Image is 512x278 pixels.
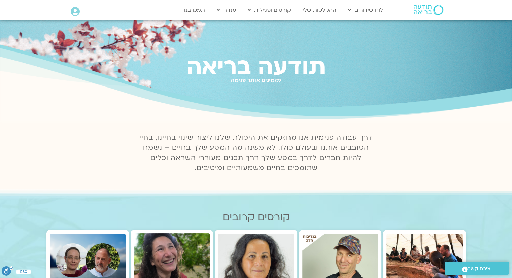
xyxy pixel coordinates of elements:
[213,4,239,16] a: עזרה
[468,264,492,273] span: יצירת קשר
[414,5,443,15] img: תודעה בריאה
[136,133,377,173] p: דרך עבודה פנימית אנו מחזקים את היכולת שלנו ליצור שינוי בחיינו, בחיי הסובבים אותנו ובעולם כולו. לא...
[181,4,208,16] a: תמכו בנו
[299,4,340,16] a: ההקלטות שלי
[244,4,294,16] a: קורסים ופעילות
[445,262,509,275] a: יצירת קשר
[345,4,386,16] a: לוח שידורים
[46,211,466,223] h2: קורסים קרובים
